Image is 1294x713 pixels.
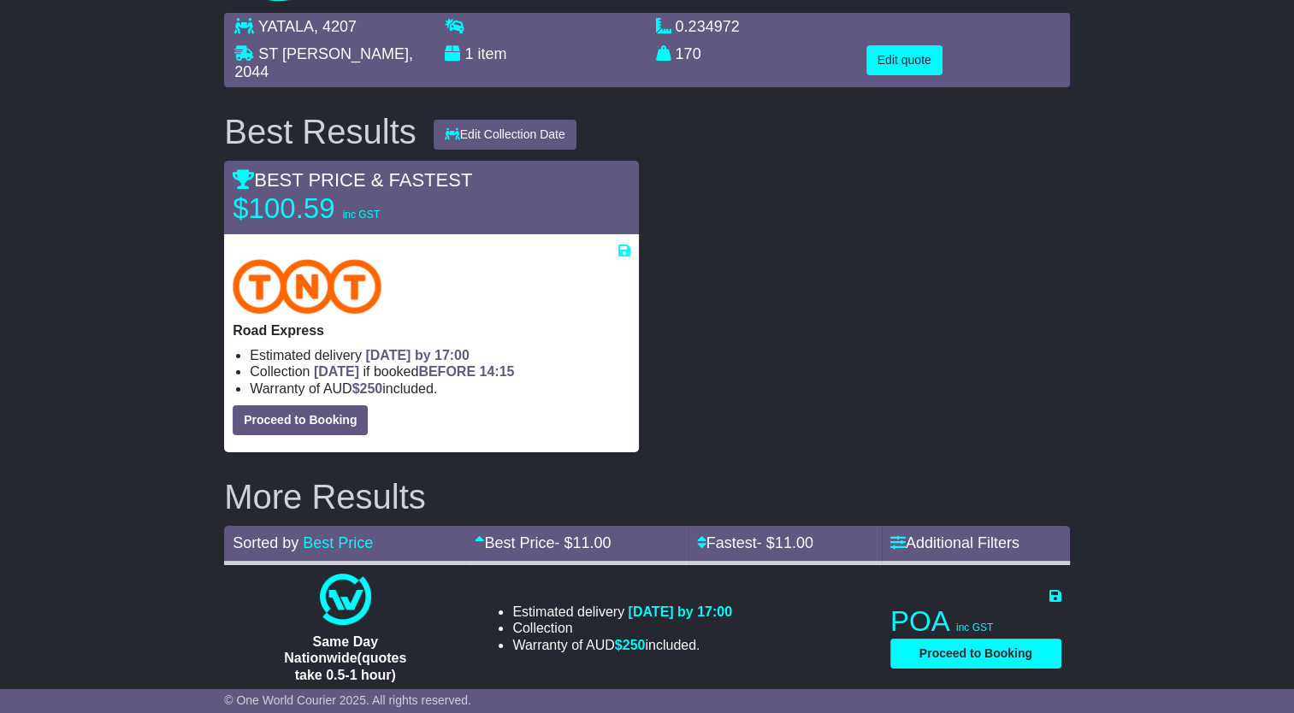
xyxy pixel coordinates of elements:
img: TNT Domestic: Road Express [233,259,381,314]
span: BEST PRICE & FASTEST [233,169,472,191]
button: Proceed to Booking [890,639,1061,669]
button: Proceed to Booking [233,405,368,435]
span: 14:15 [479,364,514,379]
span: 11.00 [572,534,611,551]
li: Warranty of AUD included. [250,380,629,397]
li: Estimated delivery [250,347,629,363]
img: One World Courier: Same Day Nationwide(quotes take 0.5-1 hour) [320,574,371,625]
p: Road Express [233,322,629,339]
span: ST [PERSON_NAME] [258,45,409,62]
span: inc GST [956,622,993,633]
li: Estimated delivery [512,604,732,620]
span: [DATE] by 17:00 [365,348,470,362]
h2: More Results [224,478,1070,516]
a: Best Price- $11.00 [475,534,611,551]
span: BEFORE [418,364,476,379]
a: Fastest- $11.00 [697,534,813,551]
button: Edit quote [866,45,942,75]
li: Collection [250,363,629,380]
span: inc GST [343,209,380,221]
span: 250 [360,381,383,396]
span: 250 [623,638,646,652]
span: item [477,45,506,62]
span: if booked [314,364,514,379]
span: 11.00 [775,534,813,551]
div: Best Results [216,113,425,150]
span: , 4207 [314,18,357,35]
span: - $ [554,534,611,551]
li: Warranty of AUD included. [512,637,732,653]
p: $100.59 [233,192,446,226]
span: 1 [464,45,473,62]
li: Collection [512,620,732,636]
a: Additional Filters [890,534,1019,551]
span: Sorted by [233,534,298,551]
span: Same Day Nationwide(quotes take 0.5-1 hour) [284,634,406,681]
span: $ [352,381,383,396]
span: 170 [676,45,701,62]
span: , 2044 [234,45,413,81]
span: 0.234972 [676,18,740,35]
span: [DATE] by 17:00 [629,604,733,619]
span: YATALA [258,18,314,35]
button: Edit Collection Date [434,120,576,150]
span: - $ [757,534,813,551]
span: © One World Courier 2025. All rights reserved. [224,693,471,707]
a: Best Price [303,534,373,551]
p: POA [890,604,1061,639]
span: [DATE] [314,364,359,379]
span: $ [615,638,646,652]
